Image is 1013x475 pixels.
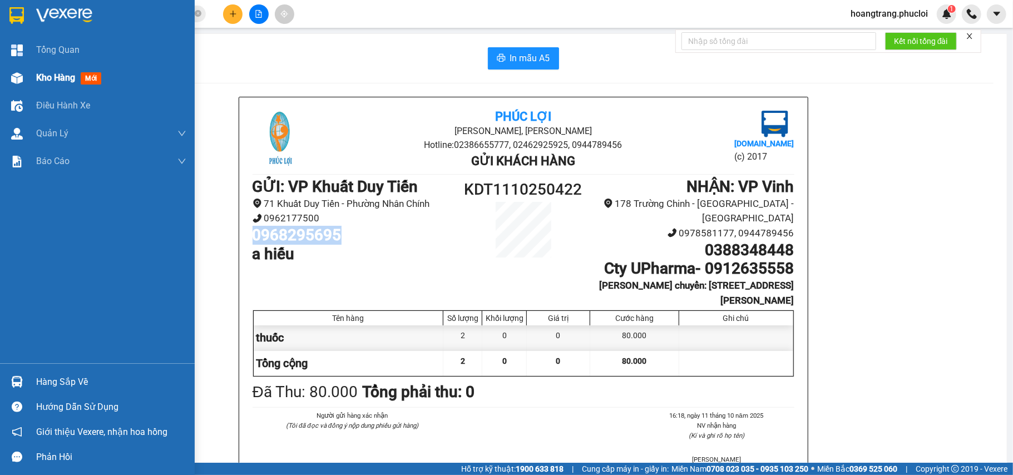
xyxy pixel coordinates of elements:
img: dashboard-icon [11,44,23,56]
img: logo.jpg [14,14,70,70]
li: (c) 2017 [734,150,794,164]
li: 0962177500 [253,211,456,226]
li: 0978581177, 0944789456 [591,226,794,241]
b: Tổng phải thu: 0 [362,383,475,401]
button: caret-down [987,4,1006,24]
span: ⚪️ [811,467,814,471]
strong: 0708 023 035 - 0935 103 250 [706,464,808,473]
sup: 1 [948,5,956,13]
button: aim [275,4,294,24]
span: 1 [950,5,953,13]
span: environment [253,199,262,208]
span: aim [280,10,288,18]
div: Đã Thu : 80.000 [253,380,358,404]
span: Báo cáo [36,154,70,168]
span: Giới thiệu Vexere, nhận hoa hồng [36,425,167,439]
div: Khối lượng [485,314,523,323]
span: hoangtrang.phucloi [842,7,937,21]
img: warehouse-icon [11,376,23,388]
span: | [572,463,574,475]
img: logo.jpg [762,111,788,137]
span: question-circle [12,402,22,412]
div: Hàng sắp về [36,374,186,390]
div: 0 [527,325,590,350]
button: Kết nối tổng đài [885,32,957,50]
li: 16:18, ngày 11 tháng 10 năm 2025 [639,410,794,420]
div: Phản hồi [36,449,186,466]
div: Ghi chú [682,314,790,323]
span: down [177,157,186,166]
div: 0 [482,325,527,350]
span: mới [81,72,101,85]
span: 0 [502,357,507,365]
strong: 1900 633 818 [516,464,564,473]
span: Tổng Quan [36,43,80,57]
span: plus [229,10,237,18]
span: Điều hành xe [36,98,90,112]
span: Miền Bắc [817,463,897,475]
div: Tên hàng [256,314,441,323]
span: close-circle [195,10,201,17]
img: logo-vxr [9,7,24,24]
h1: 0388348448 [591,241,794,260]
span: close [966,32,974,40]
button: file-add [249,4,269,24]
li: [PERSON_NAME] [639,454,794,464]
img: warehouse-icon [11,100,23,112]
button: plus [223,4,243,24]
li: Hotline: 02386655777, 02462925925, 0944789456 [343,138,704,152]
li: [PERSON_NAME], [PERSON_NAME] [104,27,465,41]
span: In mẫu A5 [510,51,550,65]
strong: 0369 525 060 [849,464,897,473]
span: Hỗ trợ kỹ thuật: [461,463,564,475]
div: thuốc [254,325,444,350]
input: Nhập số tổng đài [681,32,876,50]
div: Số lượng [446,314,479,323]
b: GỬI : VP Khuất Duy Tiến [253,177,418,196]
img: phone-icon [967,9,977,19]
div: 2 [443,325,482,350]
div: Hướng dẫn sử dụng [36,399,186,415]
h1: 0968295695 [253,226,456,245]
span: Miền Nam [671,463,808,475]
b: Phúc Lợi [495,110,551,123]
img: warehouse-icon [11,72,23,84]
b: [PERSON_NAME] chuyển: [STREET_ADDRESS][PERSON_NAME] [600,280,794,306]
span: copyright [951,465,959,473]
span: Kho hàng [36,72,75,83]
button: printerIn mẫu A5 [488,47,559,70]
span: message [12,452,22,462]
b: GỬI : VP Khuất Duy Tiến [14,81,180,99]
img: solution-icon [11,156,23,167]
h1: a hiếu [253,245,456,264]
li: [PERSON_NAME], [PERSON_NAME] [343,124,704,138]
span: Tổng cộng [256,357,308,370]
span: 0 [556,357,561,365]
span: down [177,129,186,138]
span: 80.000 [622,357,646,365]
span: notification [12,427,22,437]
span: file-add [255,10,263,18]
span: | [906,463,907,475]
span: Kết nối tổng đài [894,35,948,47]
b: NHẬN : VP Vinh [687,177,794,196]
span: phone [668,228,677,237]
li: 71 Khuất Duy Tiến - Phường Nhân Chính [253,196,456,211]
span: environment [604,199,613,208]
div: 80.000 [590,325,679,350]
img: icon-new-feature [942,9,952,19]
span: 2 [461,357,465,365]
li: NV nhận hàng [639,420,794,431]
i: (Kí và ghi rõ họ tên) [689,432,744,439]
img: warehouse-icon [11,128,23,140]
span: Cung cấp máy in - giấy in: [582,463,669,475]
b: [DOMAIN_NAME] [734,139,794,148]
span: printer [497,53,506,64]
span: close-circle [195,9,201,19]
b: Gửi khách hàng [471,154,575,168]
li: Hotline: 02386655777, 02462925925, 0944789456 [104,41,465,55]
h1: Cty UPharma- 0912635558 [591,259,794,278]
span: Quản Lý [36,126,68,140]
span: caret-down [992,9,1002,19]
li: 178 Trường Chinh - [GEOGRAPHIC_DATA] - [GEOGRAPHIC_DATA] [591,196,794,226]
